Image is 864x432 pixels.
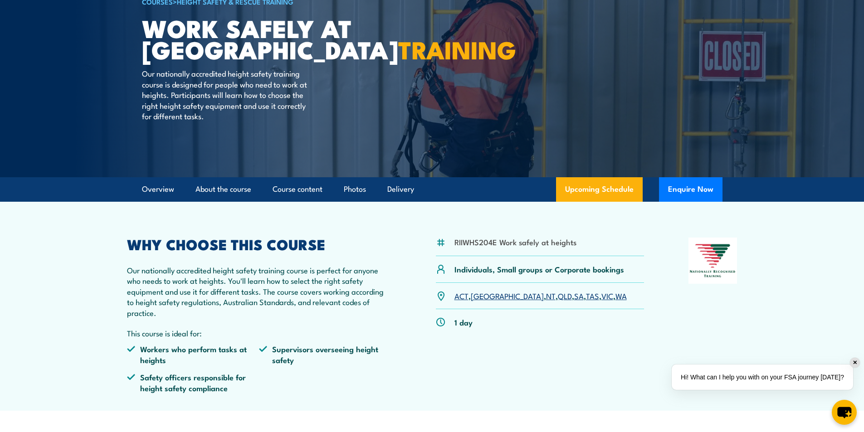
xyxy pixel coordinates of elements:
[142,68,308,121] p: Our nationally accredited height safety training course is designed for people who need to work a...
[454,291,627,301] p: , , , , , , ,
[127,238,392,250] h2: WHY CHOOSE THIS COURSE
[672,364,853,390] div: Hi! What can I help you with on your FSA journey [DATE]?
[127,372,259,393] li: Safety officers responsible for height safety compliance
[454,264,624,274] p: Individuals, Small groups or Corporate bookings
[127,344,259,365] li: Workers who perform tasks at heights
[344,177,366,201] a: Photos
[586,290,599,301] a: TAS
[273,177,322,201] a: Course content
[454,237,576,247] li: RIIWHS204E Work safely at heights
[615,290,627,301] a: WA
[558,290,572,301] a: QLD
[195,177,251,201] a: About the course
[259,344,391,365] li: Supervisors overseeing height safety
[546,290,556,301] a: NT
[574,290,584,301] a: SA
[127,265,392,318] p: Our nationally accredited height safety training course is perfect for anyone who needs to work a...
[601,290,613,301] a: VIC
[398,30,516,68] strong: TRAINING
[659,177,722,202] button: Enquire Now
[471,290,544,301] a: [GEOGRAPHIC_DATA]
[832,400,857,425] button: chat-button
[142,177,174,201] a: Overview
[387,177,414,201] a: Delivery
[454,290,469,301] a: ACT
[127,328,392,338] p: This course is ideal for:
[142,17,366,59] h1: Work Safely at [GEOGRAPHIC_DATA]
[556,177,643,202] a: Upcoming Schedule
[850,358,860,368] div: ✕
[454,317,473,327] p: 1 day
[688,238,737,284] img: Nationally Recognised Training logo.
